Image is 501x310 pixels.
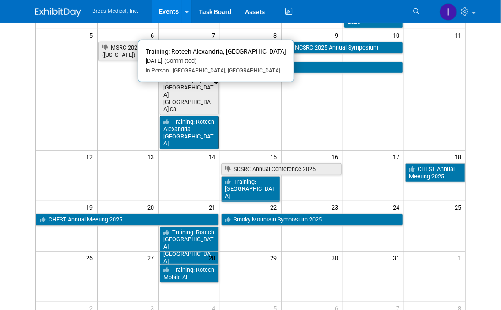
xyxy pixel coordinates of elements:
span: 22 [270,201,281,213]
a: Training: Rotech Mobile AL [160,264,219,283]
span: 6 [150,29,158,41]
span: 1 [457,252,465,263]
span: 12 [86,151,97,162]
a: Training: Rotech Alexandria, [GEOGRAPHIC_DATA] [160,116,219,149]
span: 16 [331,151,343,162]
span: 27 [147,252,158,263]
span: 13 [147,151,158,162]
span: 15 [270,151,281,162]
span: 30 [331,252,343,263]
div: [DATE] [146,57,286,65]
span: Breas Medical, Inc. [92,8,138,14]
span: 18 [454,151,465,162]
span: 7 [212,29,220,41]
span: 24 [392,201,404,213]
span: 9 [334,29,343,41]
span: 23 [331,201,343,213]
span: 8 [273,29,281,41]
a: Training: Apria [GEOGRAPHIC_DATA], [GEOGRAPHIC_DATA] ca [160,74,219,115]
span: 28 [208,252,220,263]
a: Training: [GEOGRAPHIC_DATA] [221,176,280,202]
a: CHEST Annual Meeting 2025 [405,163,466,182]
img: Inga Dolezar [440,3,457,21]
span: 31 [392,252,404,263]
span: 17 [392,151,404,162]
span: 29 [270,252,281,263]
span: 25 [454,201,465,213]
a: Smoky Mountain Symposium 2025 [221,214,403,226]
a: CHEST Annual Meeting 2025 [36,214,219,226]
span: 26 [86,252,97,263]
span: 21 [208,201,220,213]
a: SDSRC Annual Conference 2025 [221,163,342,175]
span: 10 [392,29,404,41]
span: 20 [147,201,158,213]
img: ExhibitDay [35,8,81,17]
span: 11 [454,29,465,41]
span: 14 [208,151,220,162]
span: Training: Rotech Alexandria, [GEOGRAPHIC_DATA] [146,48,286,55]
span: 5 [89,29,97,41]
span: 19 [86,201,97,213]
span: (Committed) [162,57,196,64]
a: MSRC 2025 Fall Conference ([US_STATE]) [98,42,219,61]
span: In-Person [146,67,169,74]
span: [GEOGRAPHIC_DATA], [GEOGRAPHIC_DATA] [169,67,280,74]
a: NCSRC 2025 Annual Symposium [283,42,403,54]
a: Training: Rotech [GEOGRAPHIC_DATA], [GEOGRAPHIC_DATA] [160,227,219,267]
